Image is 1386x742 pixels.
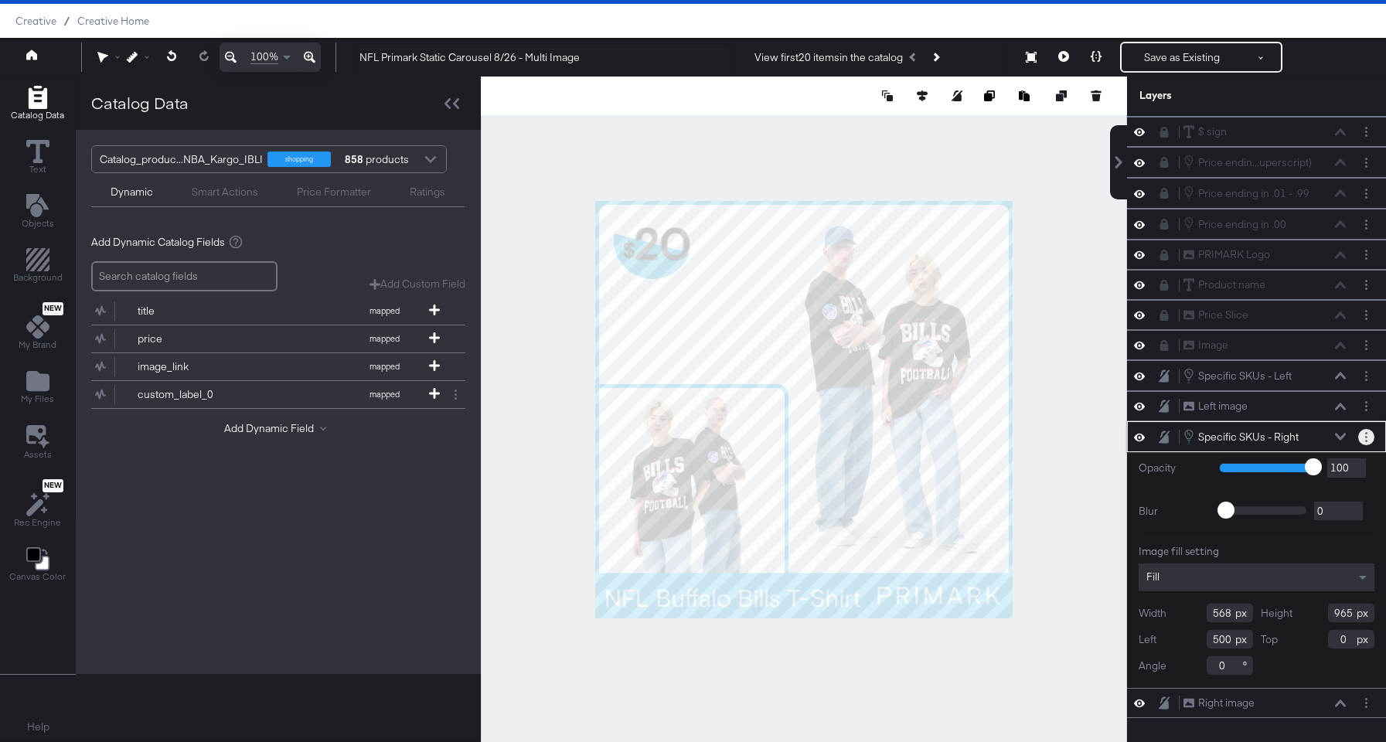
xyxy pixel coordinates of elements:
span: / [56,15,77,27]
button: Text [17,136,59,180]
strong: 858 [342,146,366,172]
button: Add Rectangle [4,245,72,289]
label: Top [1261,632,1278,647]
span: 100% [250,49,278,64]
div: custom_label_0 [138,387,250,402]
button: Right image [1183,695,1255,711]
button: Layer Options [1358,307,1374,323]
div: titlemapped [91,298,465,325]
div: Specific SKUs - Left [1198,369,1292,383]
button: Left image [1183,398,1248,414]
button: titlemapped [91,298,446,325]
span: mapped [342,361,427,372]
span: mapped [342,305,427,316]
button: Layer Options [1358,124,1374,140]
div: View first 20 items in the catalog [754,50,903,65]
span: New [43,481,63,491]
button: Paste image [1019,88,1034,104]
span: mapped [342,333,427,344]
button: Layer Options [1358,429,1374,445]
div: price [138,332,250,346]
span: Rec Engine [14,516,61,529]
button: Next Product [925,43,946,71]
div: Image fill setting [1139,544,1374,559]
button: image_linkmapped [91,353,446,380]
span: Creative [15,15,56,27]
svg: Paste image [1019,90,1030,101]
div: Specific SKUs - Right [1198,430,1299,444]
span: Objects [22,217,54,230]
button: Add Files [12,366,63,410]
button: Add Rectangle [2,82,73,126]
button: Layer Options [1358,368,1374,384]
span: mapped [342,389,427,400]
button: Specific SKUs - Right [1183,428,1299,445]
div: Left image [1198,399,1248,414]
div: title [138,304,250,318]
span: Assets [24,448,52,461]
div: shopping [267,151,331,167]
label: Height [1261,606,1292,621]
button: Layer Options [1358,155,1374,171]
div: custom_label_0mapped [91,381,465,408]
span: New [43,304,63,314]
button: Copy image [984,88,999,104]
label: Width [1139,606,1166,621]
label: Angle [1139,659,1166,673]
button: custom_label_0mapped [91,381,446,408]
a: Creative Home [77,15,149,27]
button: Add Dynamic Field [224,421,332,436]
button: Add Custom Field [369,277,465,291]
button: Layer Options [1358,337,1374,353]
button: NewMy Brand [9,299,66,356]
button: Layer Options [1358,216,1374,233]
span: My Files [21,393,54,405]
button: Layer Options [1358,247,1374,263]
label: Opacity [1139,461,1208,475]
div: Catalog Data [91,92,189,114]
span: Text [29,163,46,175]
button: Layer Options [1358,398,1374,414]
div: image_link [138,359,250,374]
button: NewRec Engine [5,475,70,533]
div: image_linkmapped [91,353,465,380]
span: My Brand [19,339,56,351]
label: Left [1139,632,1156,647]
button: Assets [15,420,61,465]
button: Layer Options [1358,277,1374,293]
div: Right image [1198,696,1255,710]
div: Dynamic [111,185,153,199]
div: pricemapped [91,325,465,352]
a: Help [27,720,49,734]
button: Save as Existing [1122,43,1242,71]
div: Smart Actions [192,185,258,199]
span: Canvas Color [9,570,66,583]
svg: Copy image [984,90,995,101]
div: Ratings [410,185,445,199]
button: Layer Options [1358,695,1374,711]
span: Background [13,271,63,284]
div: Catalog_produc...NBA_Kargo_IBLI [100,146,263,172]
button: Help [16,713,60,741]
button: Layer Options [1358,185,1374,202]
input: Search catalog fields [91,261,278,291]
span: Add Dynamic Catalog Fields [91,235,225,250]
button: Add Text [12,190,63,234]
div: Layers [1139,88,1297,103]
button: pricemapped [91,325,446,352]
div: products [342,146,389,172]
span: Catalog Data [11,109,64,121]
span: Fill [1146,570,1160,584]
div: Price Formatter [297,185,371,199]
button: Specific SKUs - Left [1183,367,1292,384]
label: Blur [1139,504,1208,519]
